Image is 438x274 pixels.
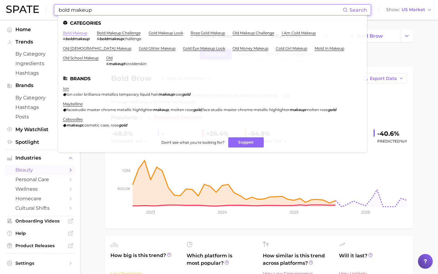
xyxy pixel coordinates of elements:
[5,59,75,68] a: Ingredients
[63,56,99,60] a: old school makeup
[5,112,75,122] a: Posts
[5,216,75,226] a: Onboarding Videos
[15,104,65,110] span: Hashtags
[63,76,362,81] li: Brands
[402,8,425,11] span: US Market
[15,176,65,182] span: personal care
[169,107,193,112] span: , molten rose
[400,139,407,143] span: YoY
[15,83,65,88] span: Brands
[63,117,83,122] a: caboodles
[370,76,397,81] span: Export Data
[15,186,65,192] span: wellness
[339,252,408,267] span: Will it last?
[233,46,268,51] a: old money makeup
[5,137,75,147] a: Spotlight
[290,210,299,214] tspan: 2025
[158,92,174,97] em: makeup
[106,61,109,66] span: #
[119,123,127,127] em: gold
[5,194,75,203] a: homecare
[400,30,413,42] button: Change Category
[5,184,75,194] a: wellness
[161,140,225,145] span: Don't see what you're looking for?
[15,167,65,173] span: beauty
[15,196,65,201] span: homecare
[67,92,158,97] span: ion color brilliance metallics temporary liquid hair
[15,230,65,236] span: Help
[15,218,65,224] span: Onboarding Videos
[5,203,75,213] a: cultural shifts
[385,6,433,14] button: ShowUS Market
[5,153,75,163] button: Industries
[110,252,179,267] span: How big is this trend?
[139,46,176,51] a: gold glitter makeup
[63,107,336,112] div: ,
[5,125,75,134] a: My Watchlist
[5,93,75,102] a: by Category
[15,260,65,266] span: Settings
[5,229,75,238] a: Help
[15,205,65,211] span: cultural shifts
[183,46,225,51] a: gold eye makeup look
[377,129,407,139] div: -40.6%
[63,36,65,41] span: #
[67,123,82,127] em: makeup
[63,102,83,106] a: maybelline
[5,175,75,184] a: personal care
[202,107,290,112] span: face studio master chrome metallic highlighter
[276,46,307,51] a: cold girl makeup
[263,252,332,267] span: How similar is this trend across platforms?
[187,252,255,272] span: Which platform is most popular?
[15,243,65,248] span: Product Releases
[146,210,155,214] tspan: 2023
[282,31,316,35] a: i am cold makeup
[63,20,362,26] li: Categories
[15,27,65,32] span: Home
[345,30,400,42] a: 4. bold brow
[5,241,75,250] a: Product Releases
[15,95,65,101] span: by Category
[315,46,344,51] a: mold in makeup
[109,61,124,66] em: makeup
[15,155,65,161] span: Industries
[386,8,400,11] span: Show
[106,56,113,60] a: old
[153,107,169,112] em: makeup
[5,259,75,268] a: Settings
[63,86,69,91] a: ion
[15,51,65,57] span: by Category
[191,31,225,35] a: rose gold makeup
[174,92,182,97] span: rose
[193,107,201,112] em: gold
[5,37,75,47] button: Trends
[5,68,75,78] a: Hashtags
[63,31,87,35] a: bold makeup
[123,36,141,41] span: challenge
[377,138,407,145] span: Predicted
[58,5,343,15] input: Search here for a brand, industry, or ingredient
[124,61,147,66] span: forolderskin
[15,139,65,145] span: Spotlight
[15,127,65,132] span: My Watchlist
[15,39,65,45] span: Trends
[5,25,75,34] a: Home
[15,60,65,66] span: Ingredients
[97,31,141,35] a: bold makeup challenge
[149,31,183,35] a: gold makeup look
[349,7,367,13] span: Search
[5,49,75,59] a: by Category
[305,107,328,112] span: molten rose
[15,70,65,76] span: Hashtags
[5,165,75,175] a: beauty
[233,31,274,35] a: old makeup challenge
[65,36,89,41] em: boldmakeup
[5,102,75,112] a: Hashtags
[99,36,123,41] em: boldmakeup
[290,107,305,112] em: makeup
[67,107,153,112] span: facestudio master chrome metallic highlighter
[228,137,264,147] button: Suggest
[359,73,407,84] button: Export Data
[361,210,370,214] tspan: 2026
[15,114,65,120] span: Posts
